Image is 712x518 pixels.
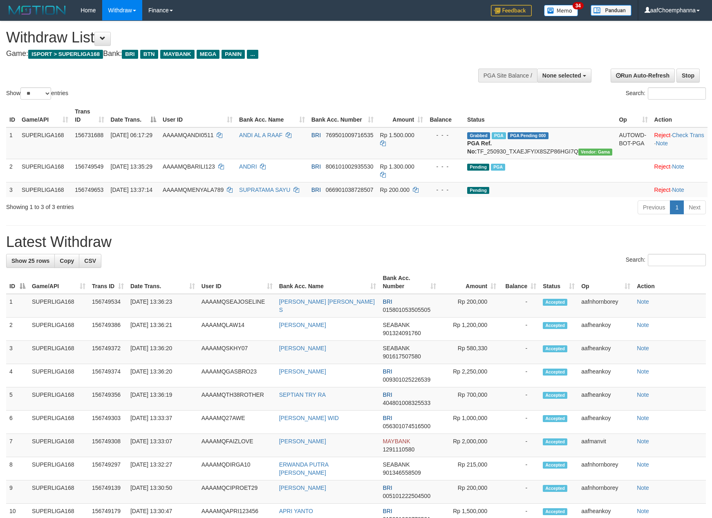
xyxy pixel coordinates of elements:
[611,69,675,82] a: Run Auto-Refresh
[18,182,72,197] td: SUPERLIGA168
[654,187,671,193] a: Reject
[6,104,18,127] th: ID
[111,187,152,193] span: [DATE] 13:37:14
[672,163,684,170] a: Note
[198,318,276,341] td: AAAAMQLAW14
[6,341,29,364] td: 3
[247,50,258,59] span: ...
[84,258,96,264] span: CSV
[6,200,291,211] div: Showing 1 to 3 of 3 entries
[508,132,549,139] span: PGA Pending
[122,50,138,59] span: BRI
[311,132,321,138] span: BRI
[29,341,89,364] td: SUPERLIGA168
[637,438,649,445] a: Note
[6,29,466,46] h1: Withdraw List
[127,294,198,318] td: [DATE] 13:36:23
[426,104,464,127] th: Balance
[637,345,649,351] a: Note
[439,318,499,341] td: Rp 1,200,000
[543,485,567,492] span: Accepted
[383,438,410,445] span: MAYBANK
[160,50,195,59] span: MAYBANK
[578,149,613,156] span: Vendor URL: https://trx31.1velocity.biz
[648,87,706,100] input: Search:
[439,480,499,504] td: Rp 200,000
[543,462,567,469] span: Accepted
[89,364,127,387] td: 156749374
[383,368,392,375] span: BRI
[6,457,29,480] td: 8
[279,322,326,328] a: [PERSON_NAME]
[379,271,439,294] th: Bank Acc. Number: activate to sort column ascending
[430,131,461,139] div: - - -
[198,387,276,411] td: AAAAMQTH38ROTHER
[491,164,505,171] span: Marked by aafheankoy
[654,163,671,170] a: Reject
[467,132,490,139] span: Grabbed
[672,132,704,138] a: Check Trans
[239,132,282,138] a: ANDI AL A RAAF
[683,200,706,214] a: Next
[651,127,708,159] td: · ·
[308,104,377,127] th: Bank Acc. Number: activate to sort column ascending
[75,132,103,138] span: 156731688
[197,50,220,59] span: MEGA
[383,423,430,429] span: Copy 056301074516500 to clipboard
[540,271,578,294] th: Status: activate to sort column ascending
[140,50,158,59] span: BTN
[578,294,634,318] td: aafnhornborey
[383,508,392,514] span: BRI
[29,294,89,318] td: SUPERLIGA168
[29,480,89,504] td: SUPERLIGA168
[672,187,684,193] a: Note
[18,159,72,182] td: SUPERLIGA168
[75,163,103,170] span: 156749549
[236,104,308,127] th: Bank Acc. Name: activate to sort column ascending
[89,480,127,504] td: 156749139
[6,182,18,197] td: 3
[637,368,649,375] a: Note
[127,341,198,364] td: [DATE] 13:36:20
[6,480,29,504] td: 9
[499,411,540,434] td: -
[54,254,79,268] a: Copy
[430,162,461,171] div: - - -
[11,258,49,264] span: Show 25 rows
[578,271,634,294] th: Op: activate to sort column ascending
[29,434,89,457] td: SUPERLIGA168
[29,318,89,341] td: SUPERLIGA168
[543,508,567,515] span: Accepted
[656,140,668,147] a: Note
[383,400,430,406] span: Copy 404801008325533 to clipboard
[279,485,326,491] a: [PERSON_NAME]
[670,200,684,214] a: 1
[543,345,567,352] span: Accepted
[578,387,634,411] td: aafheankoy
[79,254,101,268] a: CSV
[491,5,532,16] img: Feedback.jpg
[616,104,651,127] th: Op: activate to sort column ascending
[326,163,374,170] span: Copy 806101002935530 to clipboard
[276,271,380,294] th: Bank Acc. Name: activate to sort column ascending
[127,364,198,387] td: [DATE] 13:36:20
[20,87,51,100] select: Showentries
[499,364,540,387] td: -
[159,104,236,127] th: User ID: activate to sort column ascending
[198,480,276,504] td: AAAAMQCIPROET29
[89,411,127,434] td: 156749303
[198,457,276,480] td: AAAAMQDIRGA10
[637,508,649,514] a: Note
[18,104,72,127] th: Game/API: activate to sort column ascending
[279,345,326,351] a: [PERSON_NAME]
[222,50,245,59] span: PANIN
[439,457,499,480] td: Rp 215,000
[637,322,649,328] a: Note
[89,387,127,411] td: 156749356
[326,187,374,193] span: Copy 066901038728507 to clipboard
[637,415,649,421] a: Note
[578,434,634,457] td: aafmanvit
[383,493,430,499] span: Copy 005101222504500 to clipboard
[637,461,649,468] a: Note
[377,104,427,127] th: Amount: activate to sort column ascending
